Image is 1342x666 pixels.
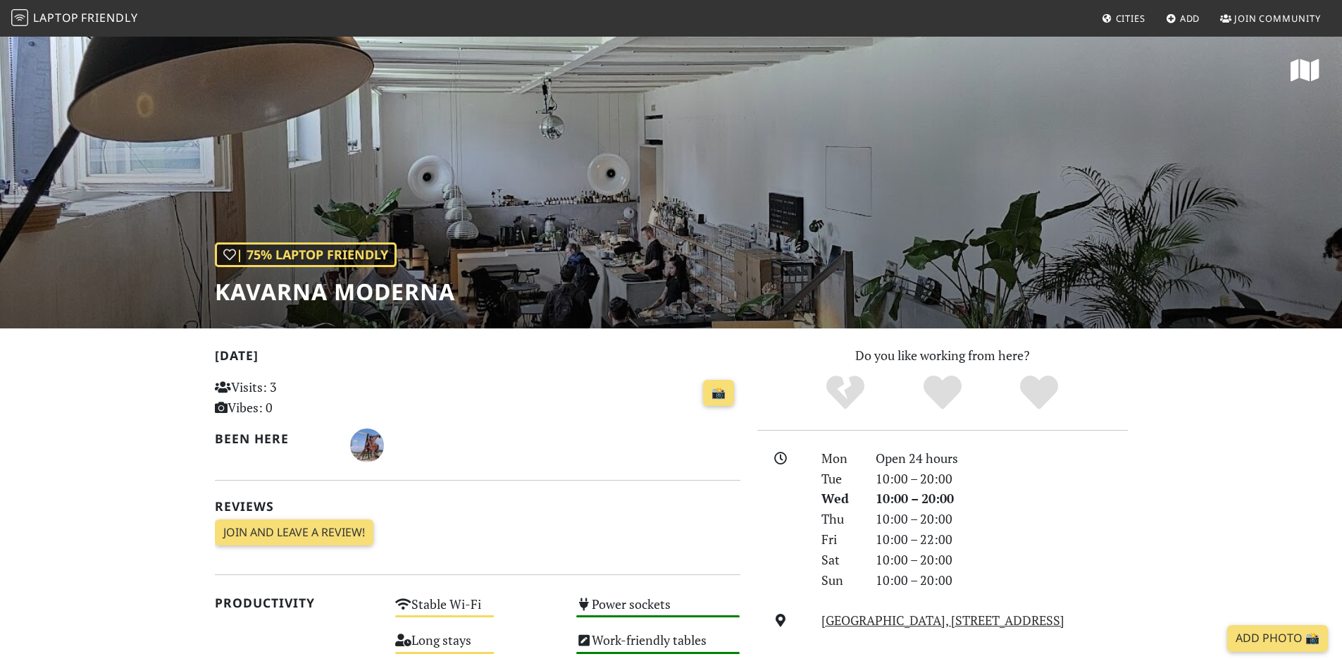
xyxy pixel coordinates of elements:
div: Tue [813,469,866,489]
div: 10:00 – 20:00 [867,550,1136,570]
p: Do you like working from here? [757,345,1128,366]
a: Join and leave a review! [215,519,373,546]
div: Fri [813,529,866,550]
div: | 75% Laptop Friendly [215,242,397,267]
div: 10:00 – 20:00 [867,488,1136,509]
div: Stable Wi-Fi [387,593,568,629]
span: Laptop [33,10,79,25]
div: Yes [894,374,991,412]
span: Friendly [81,10,137,25]
a: Join Community [1214,6,1327,31]
div: Open 24 hours [867,448,1136,469]
h2: Productivity [215,596,379,610]
div: Power sockets [568,593,749,629]
div: Long stays [387,629,568,665]
a: Cities [1096,6,1151,31]
div: 10:00 – 20:00 [867,509,1136,529]
span: Join Community [1234,12,1321,25]
a: Add Photo 📸 [1227,625,1328,652]
div: Definitely! [990,374,1088,412]
span: Cities [1116,12,1145,25]
a: LaptopFriendly LaptopFriendly [11,6,138,31]
div: Work-friendly tables [568,629,749,665]
a: Add [1160,6,1206,31]
div: 10:00 – 20:00 [867,570,1136,591]
h2: Reviews [215,499,740,514]
div: Sat [813,550,866,570]
div: Mon [813,448,866,469]
div: No [797,374,894,412]
span: Boštjan Trebušnik [350,436,384,452]
div: Wed [813,488,866,509]
h2: [DATE] [215,348,740,369]
div: 10:00 – 20:00 [867,469,1136,489]
a: 📸 [703,380,734,407]
a: [GEOGRAPHIC_DATA], [STREET_ADDRESS] [821,612,1064,629]
div: 10:00 – 22:00 [867,529,1136,550]
img: LaptopFriendly [11,9,28,26]
span: Add [1180,12,1200,25]
h2: Been here [215,431,334,446]
div: Sun [813,570,866,591]
h1: Kavarna Moderna [215,278,455,305]
p: Visits: 3 Vibes: 0 [215,377,379,418]
img: 6085-bostjan.jpg [350,428,384,462]
div: Thu [813,509,866,529]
